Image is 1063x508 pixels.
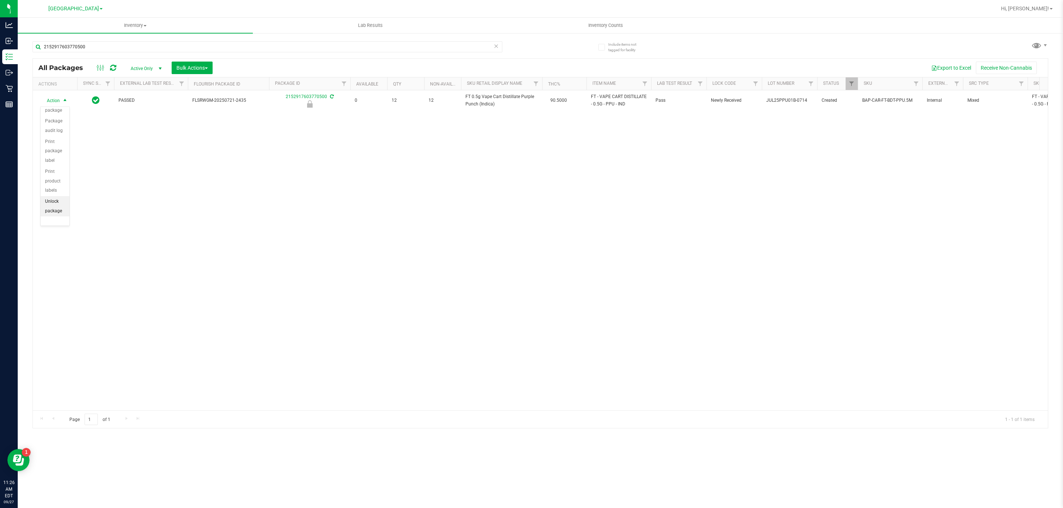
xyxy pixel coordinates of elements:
inline-svg: Outbound [6,69,13,76]
inline-svg: Reports [6,101,13,108]
button: Bulk Actions [172,62,213,74]
span: Inventory [18,22,253,29]
a: Lot Number [768,81,794,86]
span: JUL25PPU01B-0714 [766,97,813,104]
a: Src Type [969,81,989,86]
inline-svg: Retail [6,85,13,92]
inline-svg: Inventory [6,53,13,60]
button: Export to Excel [926,62,976,74]
a: Filter [951,77,963,90]
span: FT 0.5g Vape Cart Distillate Purple Punch (Indica) [465,93,538,107]
span: FLSRWGM-20250721-2435 [192,97,265,104]
p: 11:26 AM EDT [3,479,14,499]
a: Filter [910,77,922,90]
span: 12 [429,97,457,104]
span: 1 - 1 of 1 items [999,414,1040,425]
a: SKU [864,81,872,86]
span: In Sync [92,95,100,105]
div: Newly Received [268,100,351,108]
span: PASSED [118,97,183,104]
li: Print product labels [41,166,69,196]
a: External/Internal [928,81,973,86]
a: SKU Name [1033,81,1056,86]
span: Lab Results [348,22,393,29]
span: Clear [493,41,499,51]
a: Filter [805,77,817,90]
span: Inventory Counts [578,22,633,29]
a: External Lab Test Result [120,81,178,86]
span: [GEOGRAPHIC_DATA] [48,6,99,12]
li: Package audit log [41,116,69,136]
inline-svg: Inbound [6,37,13,45]
a: Filter [338,77,350,90]
a: Qty [393,81,401,87]
span: 90.5000 [547,95,571,106]
a: Filter [750,77,762,90]
inline-svg: Analytics [6,21,13,29]
a: Sync Status [83,81,111,86]
a: Inventory [18,18,253,33]
a: Lab Results [253,18,488,33]
span: Include items not tagged for facility [608,42,645,53]
a: Sku Retail Display Name [467,81,522,86]
a: Status [823,81,839,86]
button: Receive Non-Cannabis [976,62,1037,74]
iframe: Resource center unread badge [22,448,31,457]
span: Pass [656,97,702,104]
a: Inventory Counts [488,18,723,33]
span: BAP-CAR-FT-BDT-PPU.5M [862,97,918,104]
a: 2152917603770500 [286,94,327,99]
a: Filter [1015,77,1028,90]
input: Search Package ID, Item Name, SKU, Lot or Part Number... [32,41,502,52]
a: Lock Code [712,81,736,86]
span: 0 [355,97,383,104]
input: 1 [85,414,98,425]
a: Lab Test Result [657,81,692,86]
a: THC% [548,81,560,87]
span: 12 [392,97,420,104]
span: Newly Received [711,97,757,104]
span: Hi, [PERSON_NAME]! [1001,6,1049,11]
span: Bulk Actions [176,65,208,71]
a: Filter [102,77,114,90]
span: FT - VAPE CART DISTILLATE - 0.5G - PPU - IND [591,93,647,107]
iframe: Resource center [7,449,30,471]
a: Filter [530,77,542,90]
span: Sync from Compliance System [329,94,334,99]
a: Filter [694,77,706,90]
a: Package ID [275,81,300,86]
p: 09/27 [3,499,14,505]
a: Available [356,81,378,87]
a: Item Name [592,81,616,86]
a: Filter [176,77,188,90]
li: Print package label [41,136,69,166]
div: Actions [38,81,74,87]
span: Mixed [967,97,1023,104]
span: Created [822,97,853,104]
span: Page of 1 [63,414,116,425]
a: Non-Available [430,81,463,87]
a: Filter [846,77,858,90]
a: Filter [639,77,651,90]
span: Internal [927,97,959,104]
span: select [61,95,70,106]
span: Action [40,95,60,106]
a: Flourish Package ID [194,81,240,87]
span: All Packages [38,64,90,72]
li: Unlock package [41,196,69,216]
